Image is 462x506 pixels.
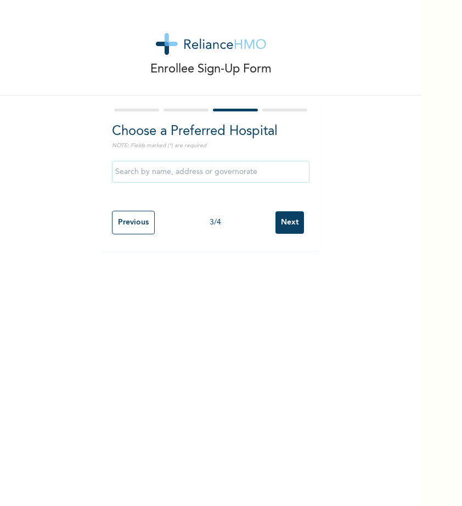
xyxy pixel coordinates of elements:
p: Enrollee Sign-Up Form [150,60,272,78]
input: Search by name, address or governorate [112,161,309,183]
p: NOTE: Fields marked (*) are required [112,142,309,150]
h2: Choose a Preferred Hospital [112,122,309,142]
input: Previous [112,211,155,234]
input: Next [275,211,304,234]
div: 3 / 4 [155,217,275,228]
img: logo [156,33,266,55]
